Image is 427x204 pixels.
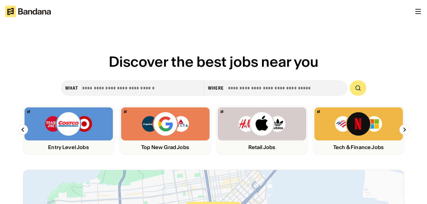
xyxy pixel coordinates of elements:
a: Bandana logoH&M, Apply, Adidas logosRetail Jobs [216,106,308,154]
div: what [65,85,78,91]
img: Capital One, Google, Delta logos [141,111,189,137]
img: Right Arrow [399,125,410,135]
div: Where [208,85,224,91]
img: Bandana logo [27,110,30,113]
div: Tech & Finance Jobs [314,144,403,150]
img: Bandana logo [317,110,320,113]
a: Bandana logoTrader Joe’s, Costco, Target logosEntry Level Jobs [23,106,114,154]
a: Bandana logoCapital One, Google, Delta logosTop New Grad Jobs [120,106,211,154]
span: Discover the best jobs near you [109,53,319,71]
div: Entry Level Jobs [24,144,113,150]
img: Bandana logotype [5,6,51,17]
a: Bandana logoBank of America, Netflix, Microsoft logosTech & Finance Jobs [313,106,404,154]
img: Bank of America, Netflix, Microsoft logos [334,111,382,137]
div: Top New Grad Jobs [121,144,210,150]
div: Retail Jobs [218,144,306,150]
img: Trader Joe’s, Costco, Target logos [45,111,93,137]
img: Bandana logo [221,110,223,113]
img: Bandana logo [124,110,127,113]
img: Left Arrow [18,125,28,135]
img: H&M, Apply, Adidas logos [238,111,286,137]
